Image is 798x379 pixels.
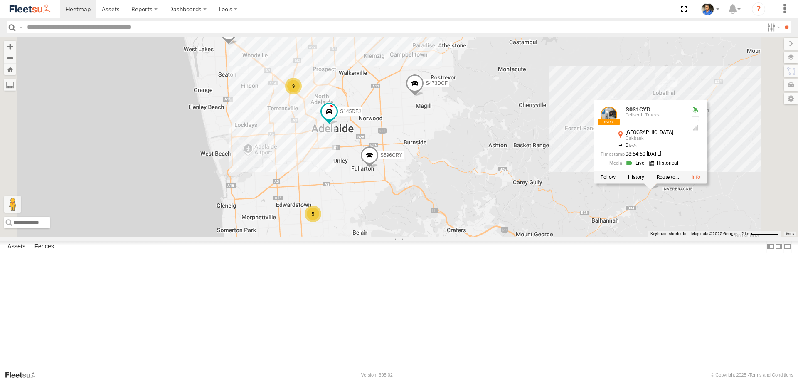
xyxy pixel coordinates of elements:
[764,21,782,33] label: Search Filter Options
[601,152,684,157] div: Date/time of location update
[626,143,637,149] span: 0
[739,231,781,237] button: Map scale: 2 km per 64 pixels
[741,231,751,236] span: 2 km
[30,241,58,253] label: Fences
[711,372,793,377] div: © Copyright 2025 -
[775,241,783,253] label: Dock Summary Table to the Right
[626,113,684,118] div: Deliver It Trucks
[657,174,679,180] label: Route To Location
[5,371,43,379] a: Visit our Website
[650,231,686,237] button: Keyboard shortcuts
[626,136,684,141] div: Oakbank
[3,241,30,253] label: Assets
[649,159,681,167] a: View Historical Media Streams
[4,196,21,213] button: Drag Pegman onto the map to open Street View
[690,125,700,131] div: Last Event GSM Signal Strength
[17,21,24,33] label: Search Query
[426,80,448,86] span: S473DCF
[783,241,792,253] label: Hide Summary Table
[692,174,700,180] a: View Asset Details
[4,64,16,75] button: Zoom Home
[361,372,393,377] div: Version: 305.02
[340,109,361,114] span: S145DFJ
[4,79,16,91] label: Measure
[749,372,793,377] a: Terms and Conditions
[691,231,736,236] span: Map data ©2025 Google
[628,174,644,180] label: View Asset History
[784,93,798,104] label: Map Settings
[285,78,302,94] div: 9
[752,2,765,16] i: ?
[601,174,616,180] label: Realtime tracking of Asset
[305,206,321,222] div: 5
[626,130,684,136] div: [GEOGRAPHIC_DATA]
[4,41,16,52] button: Zoom in
[626,107,650,113] a: S031CYD
[786,232,794,235] a: Terms
[690,107,700,114] div: Valid GPS Fix
[601,107,617,124] a: View Asset Details
[626,159,647,167] a: View Live Media Streams
[698,3,722,15] div: Matt Draper
[8,3,52,15] img: fleetsu-logo-horizontal.svg
[766,241,775,253] label: Dock Summary Table to the Left
[4,52,16,64] button: Zoom out
[690,116,700,122] div: No battery health information received from this device.
[380,153,402,159] span: S596CRY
